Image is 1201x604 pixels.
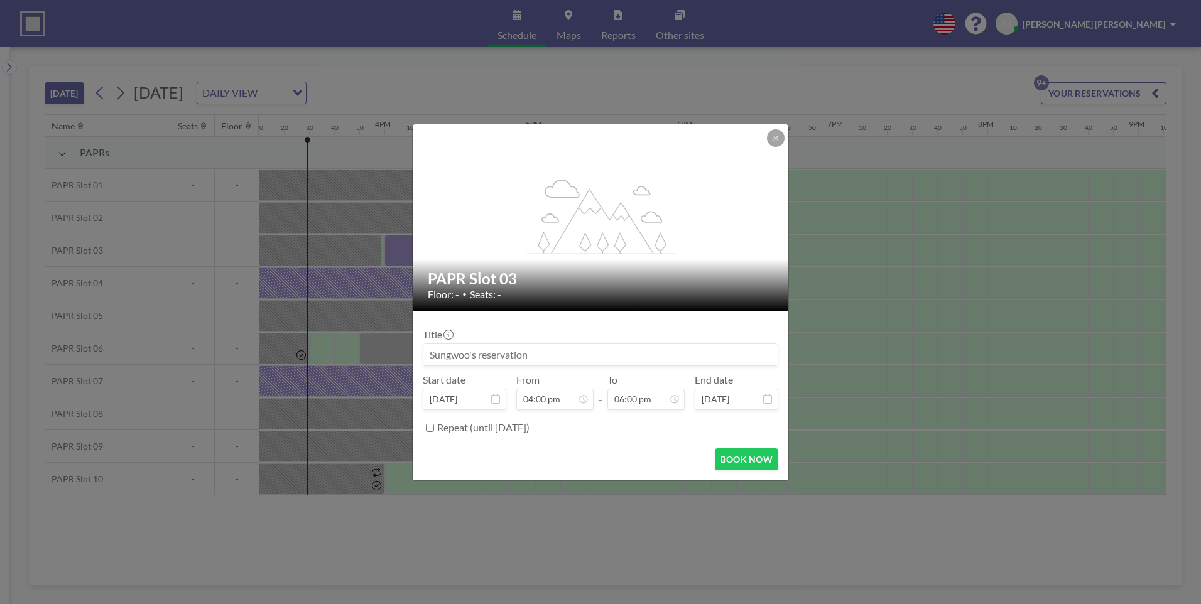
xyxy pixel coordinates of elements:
[462,289,467,299] span: •
[428,269,774,288] h2: PAPR Slot 03
[423,328,452,341] label: Title
[470,288,501,301] span: Seats: -
[599,378,602,406] span: -
[516,374,540,386] label: From
[695,374,733,386] label: End date
[607,374,617,386] label: To
[527,178,675,254] g: flex-grow: 1.2;
[715,448,778,470] button: BOOK NOW
[423,374,465,386] label: Start date
[423,344,778,365] input: Sungwoo's reservation
[437,421,530,434] label: Repeat (until [DATE])
[428,288,459,301] span: Floor: -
